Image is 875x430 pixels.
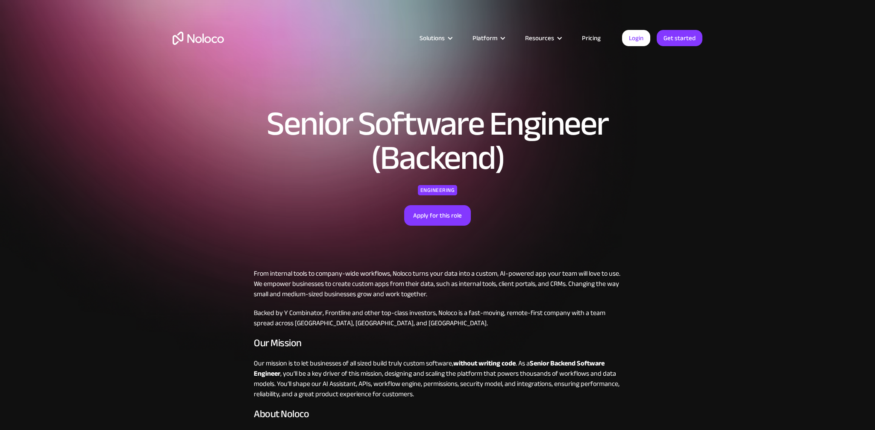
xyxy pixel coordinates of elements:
strong: without writing code [453,357,516,370]
div: Solutions [420,32,445,44]
div: Engineering [418,185,458,195]
h3: Our Mission [254,337,621,350]
p: Backed by Y Combinator, Frontline and other top-class investors, Noloco is a fast-moving, remote-... [254,308,621,328]
strong: Senior Backend Software Engineer [254,357,605,380]
p: Our mission is to let businesses of all sized build truly custom software, . As a , you’ll be a k... [254,358,621,399]
a: Login [622,30,650,46]
h3: About Noloco [254,408,621,421]
a: Pricing [571,32,611,44]
div: Resources [525,32,554,44]
div: Platform [473,32,497,44]
a: home [173,32,224,45]
div: Solutions [409,32,462,44]
h1: Senior Software Engineer (Backend) [217,107,658,175]
a: Apply for this role [404,205,471,226]
p: From internal tools to company-wide workflows, Noloco turns your data into a custom, AI-powered a... [254,268,621,299]
div: Resources [514,32,571,44]
div: Platform [462,32,514,44]
a: Get started [657,30,702,46]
